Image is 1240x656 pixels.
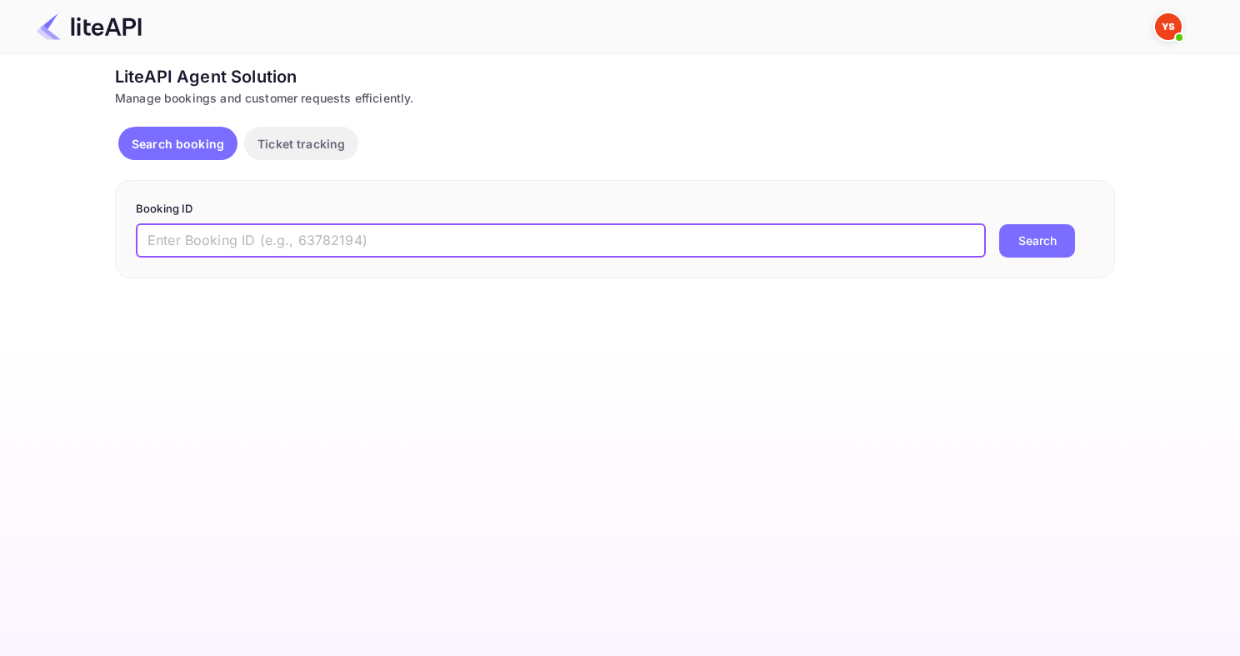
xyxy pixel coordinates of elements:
div: LiteAPI Agent Solution [115,64,1115,89]
button: Search [999,224,1075,258]
img: LiteAPI Logo [37,13,142,40]
input: Enter Booking ID (e.g., 63782194) [136,224,986,258]
p: Ticket tracking [257,135,345,153]
p: Search booking [132,135,224,153]
p: Booking ID [136,201,1094,218]
img: Yandex Support [1155,13,1182,40]
div: Manage bookings and customer requests efficiently. [115,89,1115,107]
